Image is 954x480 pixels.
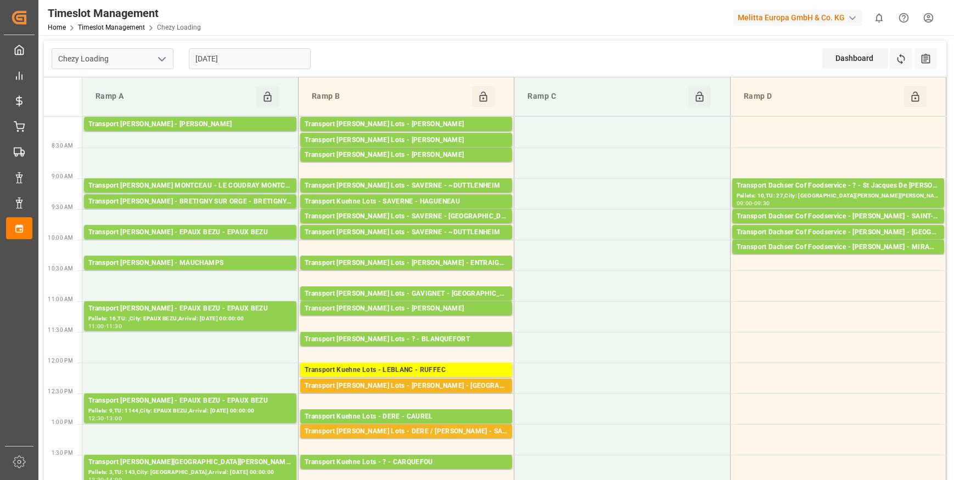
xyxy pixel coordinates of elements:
div: Transport Kuehne Lots - DERE - CAUREL [305,411,508,422]
div: Pallets: 16,TU: ,City: EPAUX BEZU,Arrival: [DATE] 00:00:00 [88,314,292,324]
div: Pallets: 9,TU: 1144,City: EPAUX BEZU,Arrival: [DATE] 00:00:00 [88,406,292,416]
div: Pallets: ,TU: 381,City: [GEOGRAPHIC_DATA],Arrival: [DATE] 00:00:00 [305,392,508,401]
div: Transport Kuehne Lots - SAVERNE - HAGUENEAU [305,196,508,207]
div: Timeslot Management [48,5,201,21]
div: 13:00 [106,416,122,421]
div: Transport [PERSON_NAME][GEOGRAPHIC_DATA][PERSON_NAME][GEOGRAPHIC_DATA][PERSON_NAME] [88,457,292,468]
div: Dashboard [822,48,888,69]
div: Transport [PERSON_NAME] - EPAUX BEZU - EPAUX BEZU [88,227,292,238]
div: Pallets: 8,TU: 25,City: [GEOGRAPHIC_DATA][PERSON_NAME],Arrival: [DATE] 00:00:00 [737,222,940,231]
input: DD-MM-YYYY [189,48,311,69]
span: 10:30 AM [48,266,73,272]
div: Transport Dachser Cof Foodservice - [PERSON_NAME] - MIRAMAS CEDEX [737,242,940,253]
a: Timeslot Management [78,24,145,31]
div: Pallets: 52,TU: 1172,City: [GEOGRAPHIC_DATA],Arrival: [DATE] 00:00:00 [88,269,292,278]
div: Pallets: 2,TU: 16,City: MIRAMAS CEDEX,Arrival: [DATE] 00:00:00 [737,253,940,262]
div: Pallets: 6,TU: ,City: [GEOGRAPHIC_DATA],Arrival: [DATE] 00:00:00 [737,238,940,247]
div: Ramp A [91,86,256,107]
span: 1:30 PM [52,450,73,456]
div: Pallets: ,TU: 2376,City: EPAUX BEZU,Arrival: [DATE] 00:00:00 [88,238,292,247]
div: Pallets: 10,TU: 27,City: [GEOGRAPHIC_DATA][PERSON_NAME][PERSON_NAME],Arrival: [DATE] 00:00:00 [737,191,940,201]
div: Transport [PERSON_NAME] - [PERSON_NAME] [88,119,292,130]
span: 11:30 AM [48,327,73,333]
div: Pallets: 20,TU: ,City: [GEOGRAPHIC_DATA],Arrival: [DATE] 00:00:00 [305,130,508,139]
div: - [104,324,106,329]
div: 09:30 [754,201,770,206]
div: Transport Kuehne Lots - LEBLANC - RUFFEC [305,365,508,376]
div: Transport [PERSON_NAME] Lots - [PERSON_NAME] - ENTRAIGUES SUR LA SORGUE [305,258,508,269]
input: Type to search/select [52,48,173,69]
span: 10:00 AM [48,235,73,241]
button: Help Center [891,5,916,30]
div: Pallets: ,TU: 238,City: ENTRAIGUES SUR LA SORGUE,Arrival: [DATE] 00:00:00 [305,269,508,278]
div: Ramp C [523,86,688,107]
div: Transport [PERSON_NAME] Lots - SAVERNE - ~DUTTLENHEIM [305,227,508,238]
div: 11:00 [88,324,104,329]
div: Pallets: ,TU: 121,City: HAGUENEAU,Arrival: [DATE] 00:00:00 [305,207,508,217]
div: Transport [PERSON_NAME] MONTCEAU - LE COUDRAY MONTCEAU [88,180,292,191]
div: - [104,416,106,421]
div: Pallets: ,TU: 28,City: [GEOGRAPHIC_DATA],Arrival: [DATE] 00:00:00 [305,222,508,231]
div: Transport [PERSON_NAME] - EPAUX BEZU - EPAUX BEZU [88,396,292,406]
div: Transport [PERSON_NAME] - MAUCHAMPS [88,258,292,269]
div: Transport Dachser Cof Foodservice - [PERSON_NAME] - SAINT-[PERSON_NAME] FALLAVIER [737,211,940,222]
span: 12:00 PM [48,358,73,364]
div: Transport [PERSON_NAME] - BRETIGNY SUR ORGE - BRETIGNY SUR ORGE [88,196,292,207]
div: Pallets: ,TU: 432,City: [GEOGRAPHIC_DATA][PERSON_NAME],Arrival: [DATE] 00:00:00 [305,437,508,447]
span: 12:30 PM [48,388,73,394]
div: Pallets: ,TU: 224,City: [GEOGRAPHIC_DATA],Arrival: [DATE] 00:00:00 [305,314,508,324]
div: Transport Dachser Cof Foodservice - ? - St Jacques De [PERSON_NAME] [737,180,940,191]
div: Transport [PERSON_NAME] Lots - SAVERNE - [GEOGRAPHIC_DATA] [305,211,508,222]
span: 8:30 AM [52,143,73,149]
div: Transport Kuehne Lots - ? - CARQUEFOU [305,457,508,468]
div: Pallets: 7,TU: 554,City: [GEOGRAPHIC_DATA],Arrival: [DATE] 00:00:00 [305,300,508,309]
div: Ramp B [307,86,472,107]
div: Pallets: 1,TU: ,City: CARQUEFOU,Arrival: [DATE] 00:00:00 [305,468,508,477]
div: Pallets: ,TU: 330,City: [GEOGRAPHIC_DATA],Arrival: [DATE] 00:00:00 [88,191,292,201]
div: Transport Dachser Cof Foodservice - [PERSON_NAME] - [GEOGRAPHIC_DATA] [737,227,940,238]
div: - [752,201,754,206]
div: Transport [PERSON_NAME] Lots - ? - BLANQUEFORT [305,334,508,345]
span: 11:00 AM [48,296,73,302]
div: Melitta Europa GmbH & Co. KG [733,10,862,26]
div: Transport [PERSON_NAME] Lots - GAVIGNET - [GEOGRAPHIC_DATA] [305,289,508,300]
div: Pallets: 23,TU: 117,City: [GEOGRAPHIC_DATA],Arrival: [DATE] 00:00:00 [305,422,508,432]
div: Pallets: 3,TU: ,City: [GEOGRAPHIC_DATA],Arrival: [DATE] 00:00:00 [88,207,292,217]
div: 12:30 [88,416,104,421]
div: Pallets: 2,TU: 110,City: [GEOGRAPHIC_DATA],Arrival: [DATE] 00:00:00 [305,146,508,155]
span: 1:00 PM [52,419,73,425]
div: Transport [PERSON_NAME] Lots - [PERSON_NAME] [305,150,508,161]
div: Transport [PERSON_NAME] Lots - [PERSON_NAME] [305,119,508,130]
div: Transport [PERSON_NAME] Lots - [PERSON_NAME] - [GEOGRAPHIC_DATA] [305,381,508,392]
button: show 0 new notifications [867,5,891,30]
div: Pallets: ,TU: 165,City: [GEOGRAPHIC_DATA],Arrival: [DATE] 00:00:00 [305,161,508,170]
div: 09:00 [737,201,753,206]
div: Pallets: 1,TU: 241,City: [GEOGRAPHIC_DATA],Arrival: [DATE] 00:00:00 [88,130,292,139]
div: Transport [PERSON_NAME] Lots - [PERSON_NAME] [305,303,508,314]
div: Transport [PERSON_NAME] Lots - DERE / [PERSON_NAME] - SAINT [PERSON_NAME] DU CRAU [305,426,508,437]
a: Home [48,24,66,31]
div: Pallets: 2,TU: 80,City: ~[GEOGRAPHIC_DATA],Arrival: [DATE] 00:00:00 [305,238,508,247]
div: Pallets: ,TU: 44,City: ~[GEOGRAPHIC_DATA],Arrival: [DATE] 00:00:00 [305,191,508,201]
span: 9:00 AM [52,173,73,179]
span: 9:30 AM [52,204,73,210]
div: Transport [PERSON_NAME] Lots - [PERSON_NAME] [305,135,508,146]
div: Pallets: 5,TU: 194,City: [GEOGRAPHIC_DATA],Arrival: [DATE] 00:00:00 [305,345,508,354]
div: Transport [PERSON_NAME] - EPAUX BEZU - EPAUX BEZU [88,303,292,314]
div: Pallets: 1,TU: 742,City: [GEOGRAPHIC_DATA],Arrival: [DATE] 00:00:00 [305,376,508,385]
div: Pallets: 3,TU: 143,City: [GEOGRAPHIC_DATA],Arrival: [DATE] 00:00:00 [88,468,292,477]
button: Melitta Europa GmbH & Co. KG [733,7,867,28]
div: Ramp D [739,86,904,107]
div: 11:30 [106,324,122,329]
button: open menu [153,50,170,67]
div: Transport [PERSON_NAME] Lots - SAVERNE - ~DUTTLENHEIM [305,180,508,191]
